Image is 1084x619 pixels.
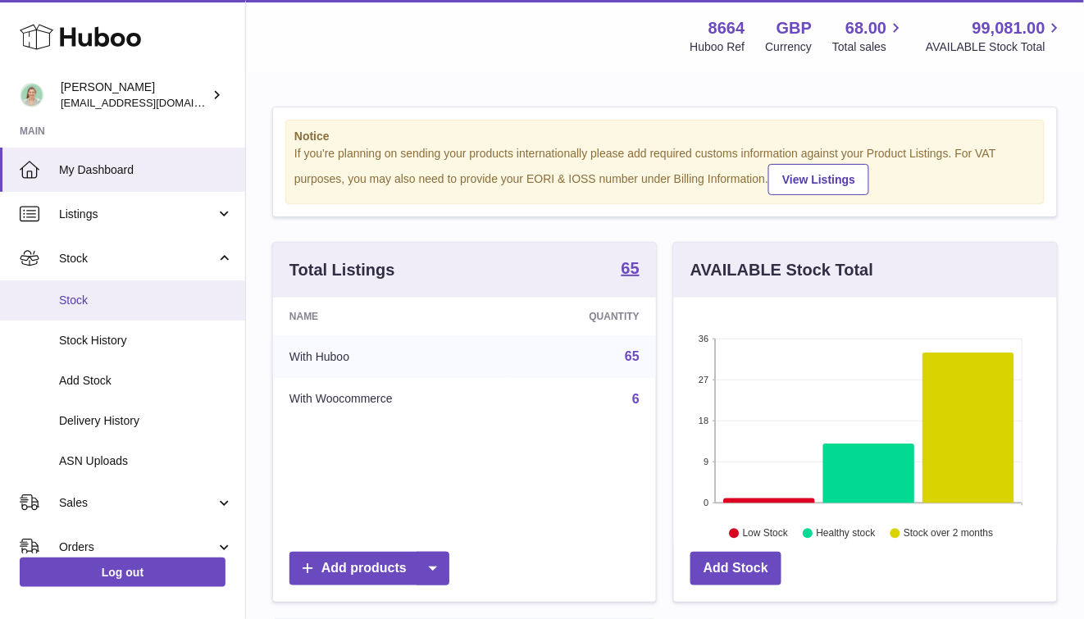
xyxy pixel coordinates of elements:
[768,164,869,195] a: View Listings
[832,17,905,55] a: 68.00 Total sales
[972,17,1045,39] span: 99,081.00
[704,457,708,467] text: 9
[61,80,208,111] div: [PERSON_NAME]
[926,17,1064,55] a: 99,081.00 AVAILABLE Stock Total
[59,333,233,348] span: Stock History
[59,251,216,266] span: Stock
[708,17,745,39] strong: 8664
[273,335,511,378] td: With Huboo
[699,375,708,385] text: 27
[289,259,395,281] h3: Total Listings
[61,96,241,109] span: [EMAIL_ADDRESS][DOMAIN_NAME]
[59,413,233,429] span: Delivery History
[294,146,1036,195] div: If you're planning on sending your products internationally please add required customs informati...
[273,378,511,421] td: With Woocommerce
[273,298,511,335] th: Name
[59,293,233,308] span: Stock
[904,527,993,539] text: Stock over 2 months
[743,527,789,539] text: Low Stock
[690,39,745,55] div: Huboo Ref
[926,39,1064,55] span: AVAILABLE Stock Total
[690,552,781,585] a: Add Stock
[777,17,812,39] strong: GBP
[511,298,656,335] th: Quantity
[832,39,905,55] span: Total sales
[622,260,640,280] a: 65
[699,334,708,344] text: 36
[845,17,886,39] span: 68.00
[625,349,640,363] a: 65
[699,416,708,426] text: 18
[20,558,225,587] a: Log out
[59,495,216,511] span: Sales
[632,392,640,406] a: 6
[289,552,449,585] a: Add products
[622,260,640,276] strong: 65
[817,527,877,539] text: Healthy stock
[690,259,873,281] h3: AVAILABLE Stock Total
[59,373,233,389] span: Add Stock
[294,129,1036,144] strong: Notice
[59,539,216,555] span: Orders
[59,207,216,222] span: Listings
[59,453,233,469] span: ASN Uploads
[766,39,813,55] div: Currency
[59,162,233,178] span: My Dashboard
[704,498,708,507] text: 0
[20,83,44,107] img: hello@thefacialcuppingexpert.com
